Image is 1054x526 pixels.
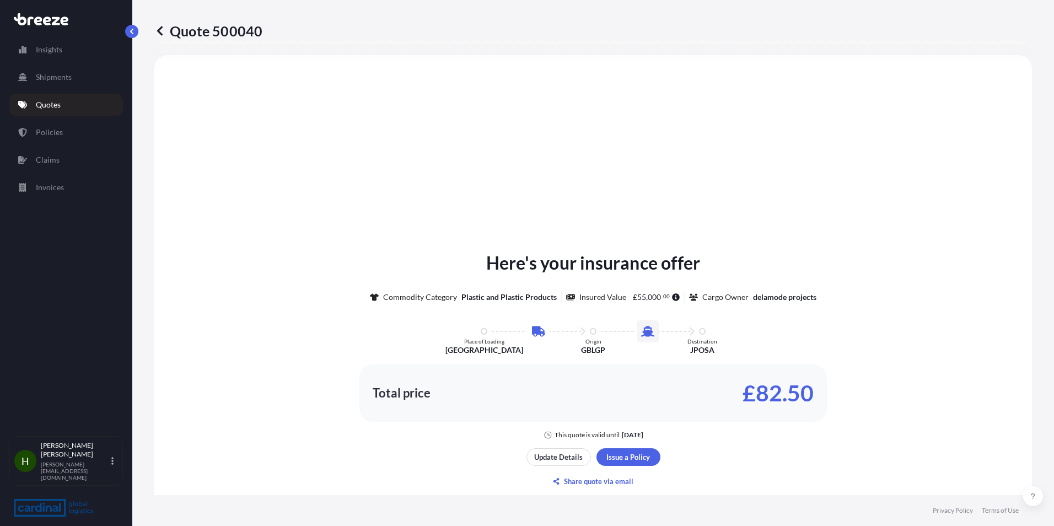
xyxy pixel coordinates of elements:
[753,292,816,303] p: delamode projects
[687,338,717,345] p: Destination
[36,99,61,110] p: Quotes
[9,121,123,143] a: Policies
[526,473,660,490] button: Share quote via email
[9,66,123,88] a: Shipments
[383,292,457,303] p: Commodity Category
[21,455,29,466] span: H
[41,461,109,481] p: [PERSON_NAME][EMAIL_ADDRESS][DOMAIN_NAME]
[373,388,431,399] p: Total price
[36,154,60,165] p: Claims
[534,452,583,463] p: Update Details
[637,293,646,301] span: 55
[526,448,591,466] button: Update Details
[581,345,605,356] p: GBLGP
[702,292,749,303] p: Cargo Owner
[36,182,64,193] p: Invoices
[36,72,72,83] p: Shipments
[596,448,660,466] button: Issue a Policy
[662,294,663,298] span: .
[982,506,1019,515] a: Terms of Use
[648,293,661,301] span: 000
[606,452,650,463] p: Issue a Policy
[9,94,123,116] a: Quotes
[743,384,814,402] p: £82.50
[36,44,62,55] p: Insights
[9,149,123,171] a: Claims
[564,476,633,487] p: Share quote via email
[622,431,643,439] p: [DATE]
[579,292,626,303] p: Insured Value
[461,292,557,303] p: Plastic and Plastic Products
[633,293,637,301] span: £
[9,39,123,61] a: Insights
[933,506,973,515] a: Privacy Policy
[690,345,714,356] p: JPOSA
[41,441,109,459] p: [PERSON_NAME] [PERSON_NAME]
[486,250,700,276] p: Here's your insurance offer
[555,431,620,439] p: This quote is valid until
[585,338,601,345] p: Origin
[663,294,670,298] span: 00
[464,338,504,345] p: Place of Loading
[36,127,63,138] p: Policies
[646,293,648,301] span: ,
[445,345,523,356] p: [GEOGRAPHIC_DATA]
[14,499,94,517] img: organization-logo
[9,176,123,198] a: Invoices
[154,22,262,40] p: Quote 500040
